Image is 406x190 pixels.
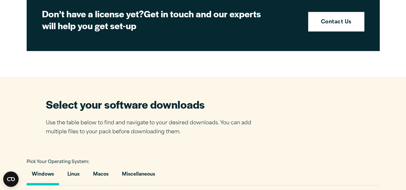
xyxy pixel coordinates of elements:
span: Pick Your Operating System: [27,160,90,164]
strong: Don’t have a license yet? [42,7,144,20]
button: Linux [62,167,85,185]
strong: Contact Us [321,18,351,27]
a: Contact Us [308,12,364,32]
p: Use the table below to find and navigate to your desired downloads. You can add multiple files to... [46,119,261,137]
h2: Get in touch and our experts will help you get set-up [42,8,267,32]
h2: Select your software downloads [46,97,261,112]
button: Windows [27,167,59,185]
button: Macos [88,167,114,185]
button: Miscellaneous [117,167,160,185]
button: Open CMP widget [3,171,19,187]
